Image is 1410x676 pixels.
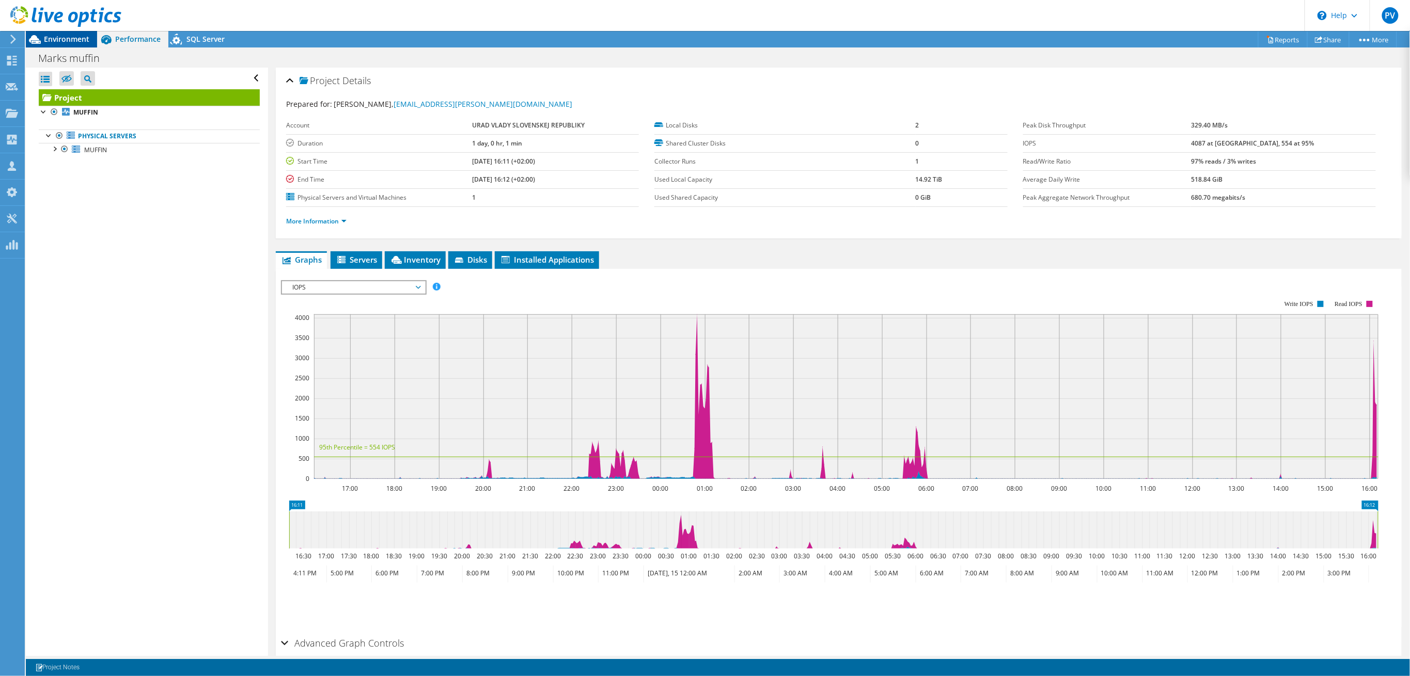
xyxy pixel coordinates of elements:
[39,89,260,106] a: Project
[386,552,402,560] text: 18:30
[916,193,931,202] b: 0 GiB
[545,552,561,560] text: 22:00
[953,552,969,560] text: 07:00
[1191,139,1314,148] b: 4087 at [GEOGRAPHIC_DATA], 554 at 95%
[1135,552,1151,560] text: 11:00
[1096,484,1112,493] text: 10:00
[1271,552,1287,560] text: 14:00
[916,139,919,148] b: 0
[916,175,943,184] b: 14.92 TiB
[295,333,309,342] text: 3500
[727,552,743,560] text: 02:00
[336,254,377,265] span: Servers
[830,484,846,493] text: 04:00
[394,99,572,109] a: [EMAIL_ADDRESS][PERSON_NAME][DOMAIN_NAME]
[1349,31,1397,47] a: More
[1339,552,1355,560] text: 15:30
[1335,300,1362,308] text: Read IOPS
[472,193,476,202] b: 1
[295,414,309,423] text: 1500
[1318,11,1327,20] svg: \n
[73,108,98,117] b: MUFFIN
[431,484,447,493] text: 19:00
[1362,484,1378,493] text: 16:00
[794,552,810,560] text: 03:30
[1023,120,1192,131] label: Peak Disk Throughput
[319,552,335,560] text: 17:00
[286,217,347,226] a: More Information
[963,484,979,493] text: 07:00
[300,76,340,86] span: Project
[885,552,901,560] text: 05:30
[1191,175,1223,184] b: 518.84 GiB
[476,484,492,493] text: 20:00
[916,121,919,130] b: 2
[472,157,535,166] b: [DATE] 16:11 (+02:00)
[1021,552,1037,560] text: 08:30
[749,552,765,560] text: 02:30
[786,484,802,493] text: 03:00
[319,443,395,452] text: 95th Percentile = 554 IOPS
[931,552,947,560] text: 06:30
[472,139,522,148] b: 1 day, 0 hr, 1 min
[455,552,471,560] text: 20:00
[1361,552,1377,560] text: 16:00
[28,661,87,674] a: Project Notes
[1202,552,1218,560] text: 12:30
[44,34,89,44] span: Environment
[1023,138,1192,149] label: IOPS
[1023,156,1192,167] label: Read/Write Ratio
[1044,552,1060,560] text: 09:00
[334,99,572,109] span: [PERSON_NAME],
[1052,484,1068,493] text: 09:00
[281,633,404,653] h2: Advanced Graph Controls
[916,157,919,166] b: 1
[364,552,380,560] text: 18:00
[636,552,652,560] text: 00:00
[1191,193,1245,202] b: 680.70 megabits/s
[1180,552,1196,560] text: 12:00
[286,99,332,109] label: Prepared for:
[39,130,260,143] a: Physical Servers
[295,353,309,362] text: 3000
[654,138,916,149] label: Shared Cluster Disks
[39,106,260,119] a: MUFFIN
[295,374,309,382] text: 2500
[1258,31,1308,47] a: Reports
[681,552,697,560] text: 01:00
[874,484,890,493] text: 05:00
[1318,484,1334,493] text: 15:00
[653,484,669,493] text: 00:00
[1191,157,1256,166] b: 97% reads / 3% writes
[741,484,757,493] text: 02:00
[409,552,425,560] text: 19:00
[1293,552,1309,560] text: 14:30
[697,484,713,493] text: 01:00
[1225,552,1241,560] text: 13:00
[1229,484,1245,493] text: 13:00
[1248,552,1264,560] text: 13:30
[84,146,107,154] span: MUFFIN
[1284,300,1313,308] text: Write IOPS
[287,281,420,294] span: IOPS
[342,484,358,493] text: 17:00
[919,484,935,493] text: 06:00
[286,138,472,149] label: Duration
[1185,484,1201,493] text: 12:00
[295,434,309,443] text: 1000
[286,156,472,167] label: Start Time
[1316,552,1332,560] text: 15:00
[34,53,116,64] h1: Marks muffin
[1140,484,1156,493] text: 11:00
[1089,552,1105,560] text: 10:00
[1007,484,1023,493] text: 08:00
[1307,31,1350,47] a: Share
[295,394,309,403] text: 2000
[590,552,606,560] text: 23:00
[299,454,309,463] text: 500
[1273,484,1289,493] text: 14:00
[477,552,493,560] text: 20:30
[654,192,916,203] label: Used Shared Capacity
[1023,192,1192,203] label: Peak Aggregate Network Throughput
[1067,552,1083,560] text: 09:30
